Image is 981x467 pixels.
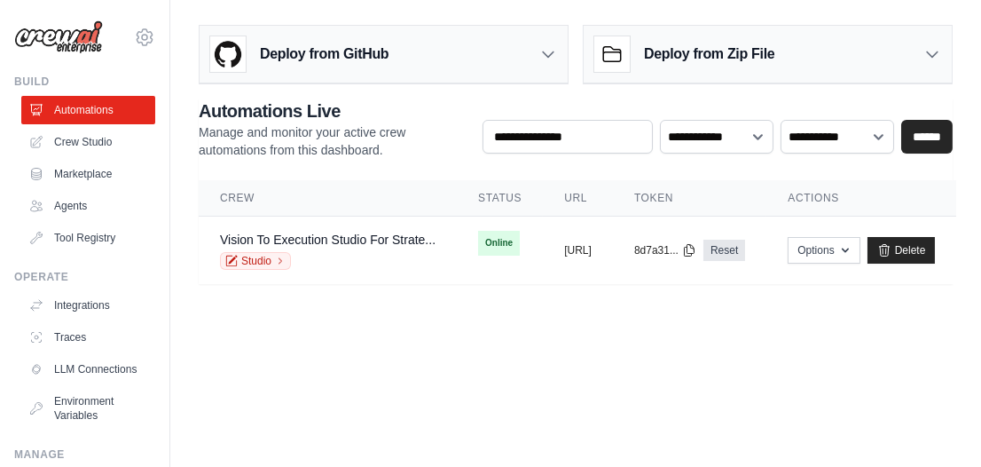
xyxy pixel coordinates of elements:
[21,387,155,430] a: Environment Variables
[892,382,981,467] iframe: Chat Widget
[634,243,696,257] button: 8d7a31...
[21,96,155,124] a: Automations
[644,44,774,65] h3: Deploy from Zip File
[199,123,468,159] p: Manage and monitor your active crew automations from this dashboard.
[788,237,859,264] button: Options
[14,447,155,462] div: Manage
[14,20,103,54] img: Logo
[766,180,956,217] th: Actions
[613,180,766,217] th: Token
[210,36,246,72] img: GitHub Logo
[543,180,613,217] th: URL
[21,192,155,220] a: Agents
[21,291,155,320] a: Integrations
[21,128,155,156] a: Crew Studio
[457,180,543,217] th: Status
[220,233,436,247] a: Vision To Execution Studio For Strate...
[199,180,457,217] th: Crew
[14,270,155,284] div: Operate
[21,323,155,352] a: Traces
[21,160,155,188] a: Marketplace
[21,355,155,384] a: LLM Connections
[220,252,291,270] a: Studio
[260,44,388,65] h3: Deploy from GitHub
[867,237,936,264] a: Delete
[14,75,155,89] div: Build
[703,240,745,261] a: Reset
[478,231,520,256] span: Online
[199,99,468,123] h2: Automations Live
[21,224,155,252] a: Tool Registry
